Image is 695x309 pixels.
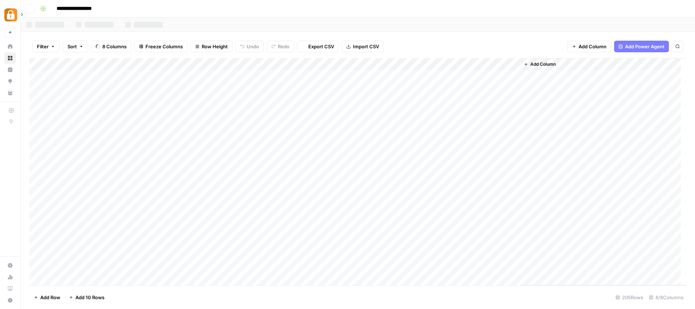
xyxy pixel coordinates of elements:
[37,43,49,50] span: Filter
[65,292,109,303] button: Add 10 Rows
[613,292,646,303] div: 205 Rows
[134,41,188,52] button: Freeze Columns
[4,87,16,99] a: Your Data
[4,283,16,294] a: Learning Hub
[40,294,60,301] span: Add Row
[625,43,665,50] span: Add Power Agent
[32,41,60,52] button: Filter
[614,41,669,52] button: Add Power Agent
[4,6,16,24] button: Workspace: Adzz
[308,43,334,50] span: Export CSV
[646,292,686,303] div: 8/8 Columns
[579,43,606,50] span: Add Column
[567,41,611,52] button: Add Column
[4,294,16,306] button: Help + Support
[202,43,228,50] span: Row Height
[4,76,16,87] a: Opportunities
[278,43,289,50] span: Redo
[247,43,259,50] span: Undo
[235,41,264,52] button: Undo
[145,43,183,50] span: Freeze Columns
[342,41,384,52] button: Import CSV
[4,260,16,271] a: Settings
[91,41,131,52] button: 8 Columns
[530,61,556,68] span: Add Column
[4,52,16,64] a: Browse
[521,60,559,69] button: Add Column
[75,294,104,301] span: Add 10 Rows
[102,43,127,50] span: 8 Columns
[63,41,88,52] button: Sort
[4,64,16,76] a: Insights
[67,43,77,50] span: Sort
[4,8,17,21] img: Adzz Logo
[353,43,379,50] span: Import CSV
[4,271,16,283] a: Usage
[297,41,339,52] button: Export CSV
[267,41,294,52] button: Redo
[29,292,65,303] button: Add Row
[4,41,16,52] a: Home
[190,41,233,52] button: Row Height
